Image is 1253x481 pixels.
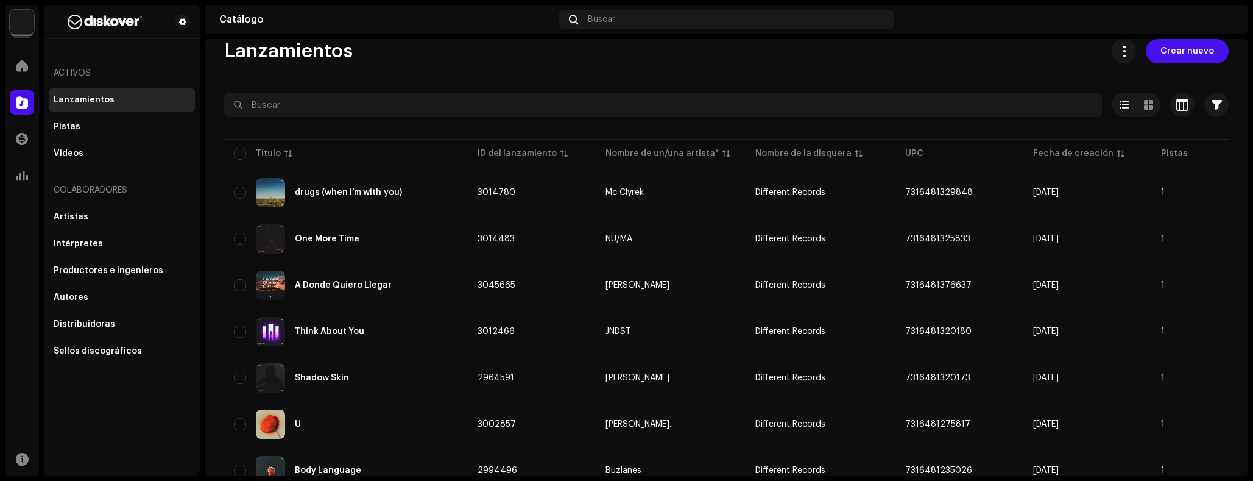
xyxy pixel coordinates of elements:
[49,88,195,112] re-m-nav-item: Lanzamientos
[256,224,285,254] img: 0f6e3797-d12d-418a-856f-908c75278c85
[1161,466,1165,475] span: 1
[295,466,361,475] div: Body Language
[1214,10,1234,29] img: 64330119-7c00-4796-a648-24c9ce22806e
[1033,235,1059,243] span: 23 sept 2025
[49,59,195,88] re-a-nav-header: Activos
[1161,374,1165,382] span: 1
[755,235,825,243] span: Different Records
[54,212,88,222] div: Artistas
[54,95,115,105] div: Lanzamientos
[905,327,972,336] span: 7316481320180
[1161,420,1165,429] span: 1
[256,271,285,300] img: 7f35bff3-1fa2-44b5-808b-53c1020aea6d
[1161,327,1165,336] span: 1
[605,188,644,197] div: Mc Clyrek
[256,363,285,393] img: cb64c93d-f1c6-4c0b-a1f8-16afef4fb577
[905,188,973,197] span: 7316481329848
[1033,420,1059,429] span: 10 sept 2025
[478,374,514,382] span: 2964591
[478,235,515,243] span: 3014483
[755,148,852,160] div: Nombre de la disquera
[605,327,631,336] div: JNDST
[54,319,115,329] div: Distribuidoras
[49,141,195,166] re-m-nav-item: Videos
[605,281,736,290] span: Paula Vázquez
[49,258,195,283] re-m-nav-item: Productores e ingenieros
[1160,39,1214,63] span: Crear nuevo
[295,374,349,382] div: Shadow Skin
[295,327,364,336] div: Think About You
[49,312,195,337] re-m-nav-item: Distribuidoras
[905,235,970,243] span: 7316481325833
[605,188,736,197] span: Mc Clyrek
[1033,188,1059,197] span: 23 sept 2025
[256,178,285,207] img: aec0bc35-70be-4723-b485-7a325219e778
[1161,188,1165,197] span: 1
[1146,39,1229,63] button: Crear nuevo
[256,410,285,439] img: 2191ae7f-107e-4fc3-839a-26f234761e41
[755,327,825,336] span: Different Records
[605,235,736,243] span: NU/MA
[295,188,402,197] div: drugs (when i’m with you)
[605,420,736,429] span: bruce..
[49,115,195,139] re-m-nav-item: Pistas
[905,420,970,429] span: 7316481275817
[755,281,825,290] span: Different Records
[605,374,736,382] span: Jared Moreno
[905,466,972,475] span: 7316481235026
[54,149,83,159] div: Videos
[54,266,163,276] div: Productores e ingenieros
[54,293,88,302] div: Autores
[224,39,353,63] span: Lanzamientos
[54,346,142,356] div: Sellos discográficos
[478,466,517,475] span: 2994496
[605,420,673,429] div: [PERSON_NAME]..
[755,188,825,197] span: Different Records
[1033,281,1059,290] span: 6 oct 2025
[256,148,281,160] div: Título
[49,285,195,310] re-m-nav-item: Autores
[588,15,615,24] span: Buscar
[295,235,359,243] div: One More Time
[295,281,392,290] div: A Donde Quiero Llegar
[605,327,736,336] span: JNDST
[478,327,515,336] span: 3012466
[219,15,554,24] div: Catálogo
[478,281,515,290] span: 3045665
[49,176,195,205] re-a-nav-header: Colaboradores
[1033,148,1114,160] div: Fecha de creación
[605,374,669,382] div: [PERSON_NAME]
[755,420,825,429] span: Different Records
[54,15,156,29] img: b627a117-4a24-417a-95e9-2d0c90689367
[605,466,641,475] div: Buzlanes
[1033,466,1059,475] span: 1 sept 2025
[605,148,719,160] div: Nombre de un/una artista*
[755,466,825,475] span: Different Records
[755,374,825,382] span: Different Records
[256,317,285,346] img: e888705a-3cd7-40ad-8e29-0b4be22bd9ef
[1161,281,1165,290] span: 1
[605,235,632,243] div: NU/MA
[49,205,195,229] re-m-nav-item: Artistas
[905,374,970,382] span: 7316481320173
[54,122,80,132] div: Pistas
[478,420,516,429] span: 3002857
[478,188,515,197] span: 3014780
[224,93,1102,117] input: Buscar
[605,466,736,475] span: Buzlanes
[478,148,557,160] div: ID del lanzamiento
[295,420,301,429] div: U
[49,339,195,363] re-m-nav-item: Sellos discográficos
[10,10,34,34] img: 297a105e-aa6c-4183-9ff4-27133c00f2e2
[49,232,195,256] re-m-nav-item: Intérpretes
[905,281,972,290] span: 7316481376637
[1161,235,1165,243] span: 1
[1033,374,1059,382] span: 31 jul 2025
[605,281,669,290] div: [PERSON_NAME]
[54,239,103,249] div: Intérpretes
[1033,327,1059,336] span: 21 sept 2025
